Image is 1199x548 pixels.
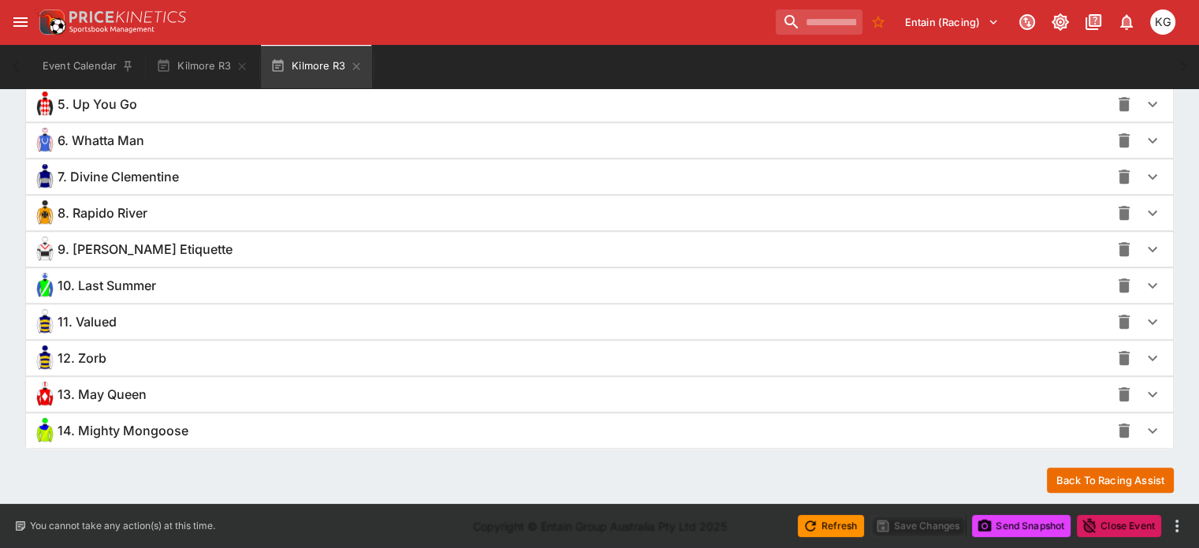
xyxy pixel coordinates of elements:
button: more [1167,516,1186,535]
button: Kilmore R3 [147,44,258,88]
img: divine-clementine_64x64.png [32,164,58,189]
span: 11. Valued [58,314,117,330]
button: open drawer [6,8,35,36]
input: search [776,9,862,35]
span: 7. Divine Clementine [58,169,179,185]
img: bush-etiquette_64x64.png [32,237,58,262]
button: Connected to PK [1013,8,1041,36]
img: last-summer_64x64.png [32,273,58,298]
img: Sportsbook Management [69,26,155,33]
span: 5. Up You Go [58,96,137,113]
button: Event Calendar [33,44,143,88]
button: Notifications [1112,8,1141,36]
img: zorb_64x64.png [32,345,58,371]
span: 13. May Queen [58,386,147,403]
img: PriceKinetics [69,11,186,23]
span: 10. Last Summer [58,278,156,294]
button: No Bookmarks [866,9,891,35]
img: PriceKinetics Logo [35,6,66,38]
span: 6. Whatta Man [58,132,144,149]
button: Kilmore R3 [261,44,372,88]
button: Documentation [1079,8,1108,36]
span: 8. Rapido River [58,205,147,222]
button: Refresh [798,515,864,537]
button: Toggle light/dark mode [1046,8,1074,36]
button: Back To Racing Assist [1047,468,1174,493]
button: Select Tenant [896,9,1008,35]
button: Close Event [1077,515,1161,537]
img: rapido-river_64x64.png [32,200,58,226]
button: Kevin Gutschlag [1145,5,1180,39]
span: 9. [PERSON_NAME] Etiquette [58,241,233,258]
div: Kevin Gutschlag [1150,9,1175,35]
img: mighty-mongoose_64x64.png [32,418,58,443]
span: 14. Mighty Mongoose [58,423,188,439]
img: up-you-go_64x64.png [32,91,58,117]
button: Send Snapshot [972,515,1071,537]
img: may-queen_64x64.png [32,382,58,407]
img: whatta-man_64x64.png [32,128,58,153]
img: valued_64x64.png [32,309,58,334]
span: 12. Zorb [58,350,106,367]
p: You cannot take any action(s) at this time. [30,519,215,533]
